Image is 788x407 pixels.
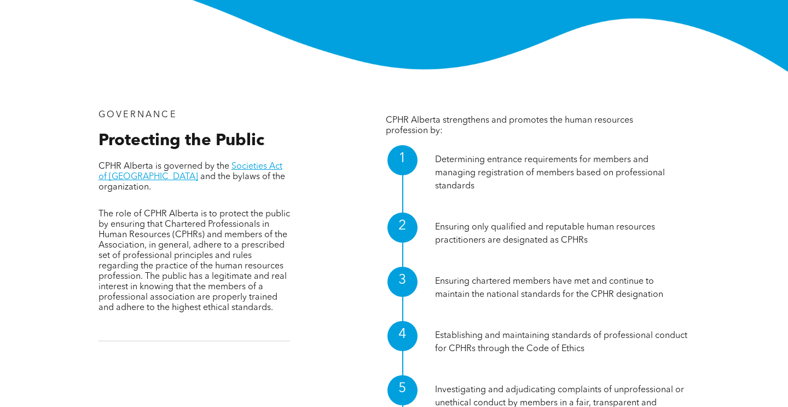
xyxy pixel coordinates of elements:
div: 3 [387,267,418,297]
span: CPHR Alberta strengthens and promotes the human resources profession by: [386,116,633,135]
div: 5 [387,375,418,405]
p: Determining entrance requirements for members and managing registration of members based on profe... [435,153,690,193]
span: and the bylaws of the organization. [99,173,285,192]
span: CPHR Alberta is governed by the [99,162,229,171]
span: GOVERNANCE [99,111,177,119]
a: Societies Act of [GEOGRAPHIC_DATA] [99,162,282,181]
span: Protecting the Public [99,133,264,149]
div: 2 [387,213,418,243]
p: Ensuring only qualified and reputable human resources practitioners are designated as CPHRs [435,221,690,247]
p: Establishing and maintaining standards of professional conduct for CPHRs through the Code of Ethics [435,329,690,356]
p: Ensuring chartered members have met and continue to maintain the national standards for the CPHR ... [435,275,690,301]
div: 4 [387,321,418,351]
span: The role of CPHR Alberta is to protect the public by ensuring that Chartered Professionals in Hum... [99,210,290,312]
div: 1 [387,145,418,175]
